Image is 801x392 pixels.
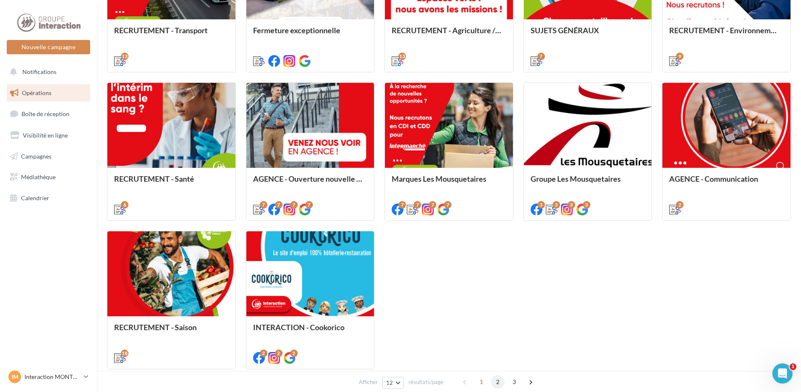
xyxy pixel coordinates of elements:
span: 1 [790,363,796,370]
div: Fermeture exceptionnelle [253,26,368,43]
div: 2 [275,350,283,357]
span: Notifications [22,68,56,75]
div: 18 [121,350,128,357]
iframe: Intercom live chat [772,363,793,384]
div: 7 [414,201,421,209]
span: résultats/page [409,378,443,386]
div: 7 [429,201,436,209]
a: Opérations [5,84,92,102]
div: RECRUTEMENT - Environnement [669,26,784,43]
span: 3 [507,375,521,389]
div: RECRUTEMENT - Saison [114,323,229,340]
div: 7 [398,201,406,209]
a: Boîte de réception [5,105,92,123]
div: Marques Les Mousquetaires [392,175,506,191]
div: 13 [121,53,128,60]
span: Campagnes [21,152,51,159]
div: 7 [444,201,451,209]
div: 2 [676,201,684,209]
span: Visibilité en ligne [23,132,68,139]
div: 7 [305,201,313,209]
div: 3 [553,201,560,209]
span: Médiathèque [21,173,56,180]
span: Opérations [22,89,51,96]
span: Afficher [359,378,378,386]
span: 1 [475,375,488,389]
div: Groupe Les Mousquetaires [531,175,645,191]
span: 12 [386,379,393,386]
div: 7 [537,53,545,60]
div: RECRUTEMENT - Transport [114,26,229,43]
span: Calendrier [21,194,49,201]
a: Calendrier [5,189,92,207]
button: 12 [382,377,404,389]
div: 3 [583,201,590,209]
button: Notifications [5,63,88,81]
div: 7 [275,201,283,209]
div: 7 [260,201,267,209]
div: 13 [398,53,406,60]
div: 2 [290,350,298,357]
span: 2 [491,375,505,389]
div: 3 [568,201,575,209]
div: RECRUTEMENT - Santé [114,175,229,191]
a: Médiathèque [5,168,92,186]
a: IM Interaction MONTPELLIER [7,369,90,385]
div: 9 [676,53,684,60]
span: IM [11,373,19,381]
div: 3 [537,201,545,209]
p: Interaction MONTPELLIER [24,373,80,381]
div: INTERACTION - Cookorico [253,323,368,340]
div: AGENCE - Ouverture nouvelle agence [253,175,368,191]
div: SUJETS GÉNÉRAUX [531,26,645,43]
div: 2 [260,350,267,357]
a: Campagnes [5,148,92,165]
span: Boîte de réception [21,110,69,117]
button: Nouvelle campagne [7,40,90,54]
div: AGENCE - Communication [669,175,784,191]
div: 6 [121,201,128,209]
div: 7 [290,201,298,209]
div: RECRUTEMENT - Agriculture / Espaces verts [392,26,506,43]
a: Visibilité en ligne [5,127,92,144]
